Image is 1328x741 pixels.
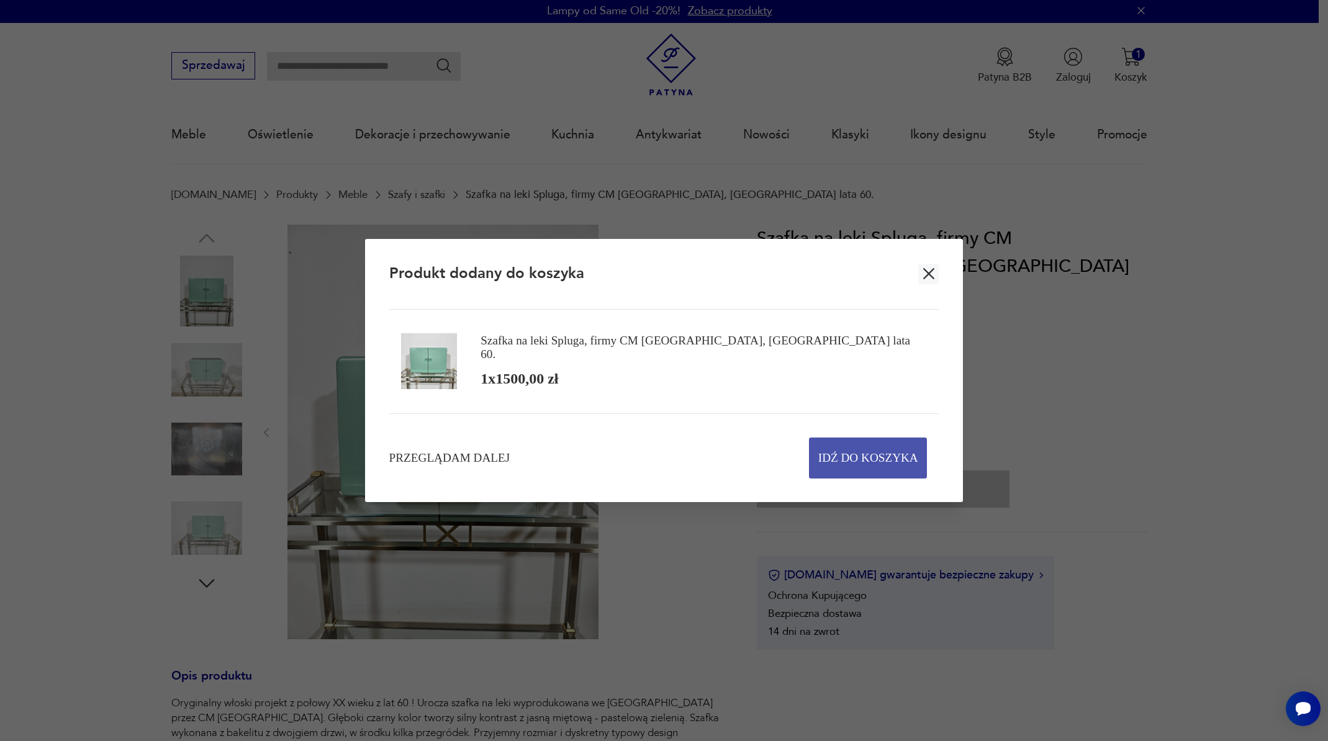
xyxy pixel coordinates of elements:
div: 1 x 1500,00 zł [481,369,558,388]
button: Przeglądam dalej [389,449,510,466]
span: Idź do koszyka [818,438,918,478]
img: Zdjęcie produktu [401,333,457,389]
button: Idź do koszyka [809,438,927,478]
div: Szafka na leki Spluga, firmy CM [GEOGRAPHIC_DATA], [GEOGRAPHIC_DATA] lata 60. [481,334,927,361]
h2: Produkt dodany do koszyka [389,264,584,284]
iframe: Smartsupp widget button [1286,691,1321,726]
